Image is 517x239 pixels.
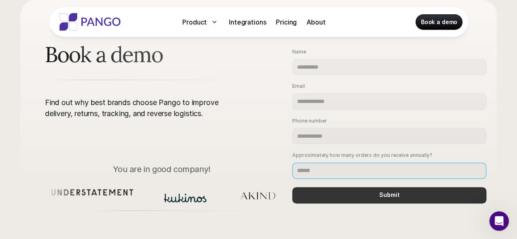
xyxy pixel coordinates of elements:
p: Integrations [229,17,266,27]
p: Phone number [292,118,327,124]
p: You are in good company! [113,163,210,175]
p: Find out why best brands choose Pango to improve delivery, returns, tracking, and reverse logistics. [45,97,293,119]
p: Submit [379,192,399,199]
button: Submit [292,187,486,203]
p: Approximately how many orders do you receive annually? [292,152,432,158]
input: Approximately how many orders do you receive annually? [292,163,486,179]
iframe: Intercom live chat [489,211,509,231]
input: Email [292,94,486,110]
input: Phone number [292,128,486,144]
a: Book a demo [416,15,462,29]
a: About [303,16,329,29]
p: Email [292,83,305,89]
input: Name [292,59,486,75]
span: Book a demo [45,42,163,67]
a: Integrations [226,16,269,29]
p: Book a demo [421,18,457,26]
p: Pricing [276,17,297,27]
p: Name [292,49,306,55]
p: Product [182,17,207,27]
a: Pricing [273,16,300,29]
p: About [307,17,325,27]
